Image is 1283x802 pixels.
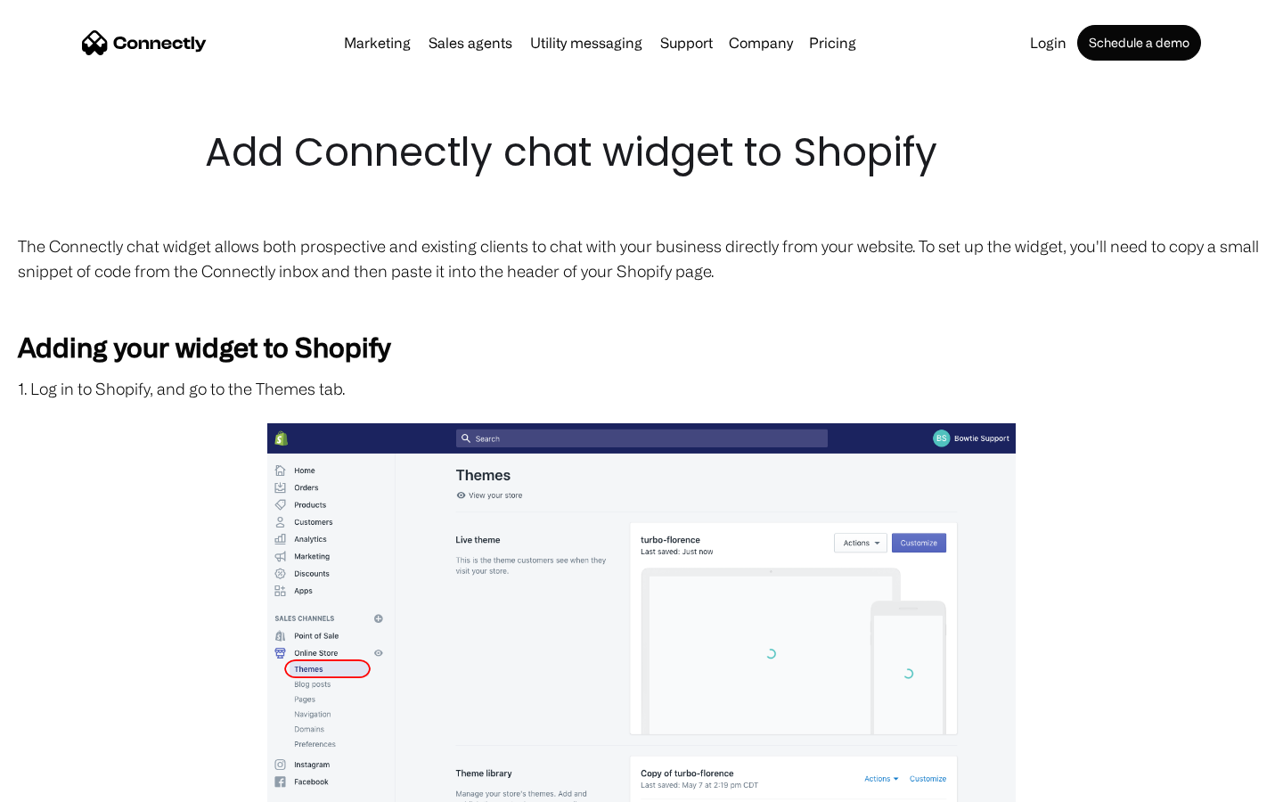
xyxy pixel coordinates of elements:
[653,36,720,50] a: Support
[18,376,1265,401] p: 1. Log in to Shopify, and go to the Themes tab.
[421,36,519,50] a: Sales agents
[18,331,390,362] strong: Adding your widget to Shopify
[729,30,793,55] div: Company
[802,36,863,50] a: Pricing
[1077,25,1201,61] a: Schedule a demo
[18,233,1265,283] p: The Connectly chat widget allows both prospective and existing clients to chat with your business...
[36,771,107,796] ul: Language list
[18,771,107,796] aside: Language selected: English
[337,36,418,50] a: Marketing
[523,36,650,50] a: Utility messaging
[205,125,1078,180] h1: Add Connectly chat widget to Shopify
[1023,36,1074,50] a: Login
